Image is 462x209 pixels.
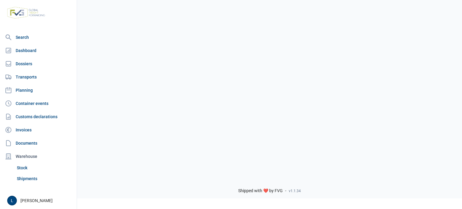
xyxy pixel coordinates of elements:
[7,196,73,205] div: [PERSON_NAME]
[14,173,74,184] a: Shipments
[5,5,48,21] img: FVG - Global freight forwarding
[2,84,74,96] a: Planning
[2,58,74,70] a: Dossiers
[285,188,286,194] span: -
[7,196,17,205] button: L
[2,111,74,123] a: Customs declarations
[2,45,74,57] a: Dashboard
[2,150,74,162] div: Warehouse
[2,97,74,109] a: Container events
[238,188,283,194] span: Shipped with ❤️ by FVG
[2,31,74,43] a: Search
[2,137,74,149] a: Documents
[14,162,74,173] a: Stock
[289,189,301,193] span: v1.1.34
[2,71,74,83] a: Transports
[2,124,74,136] a: Invoices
